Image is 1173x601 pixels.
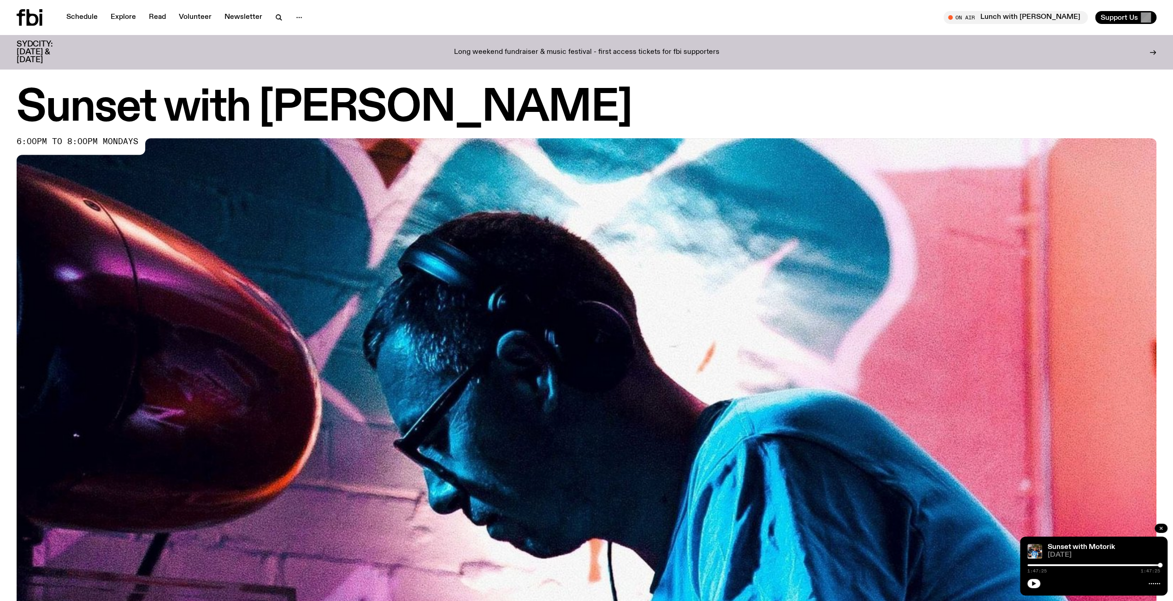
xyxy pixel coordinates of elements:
[1048,552,1160,559] span: [DATE]
[17,41,76,64] h3: SYDCITY: [DATE] & [DATE]
[1095,11,1156,24] button: Support Us
[1101,13,1138,22] span: Support Us
[454,48,719,57] p: Long weekend fundraiser & music festival - first access tickets for fbi supporters
[143,11,171,24] a: Read
[1027,544,1042,559] img: Andrew, Reenie, and Pat stand in a row, smiling at the camera, in dappled light with a vine leafe...
[1048,543,1115,551] a: Sunset with Motorik
[1141,569,1160,573] span: 1:47:25
[219,11,268,24] a: Newsletter
[17,138,138,146] span: 6:00pm to 8:00pm mondays
[1027,569,1047,573] span: 1:47:25
[17,88,1156,129] h1: Sunset with [PERSON_NAME]
[105,11,141,24] a: Explore
[173,11,217,24] a: Volunteer
[61,11,103,24] a: Schedule
[943,11,1088,24] button: On AirLunch with [PERSON_NAME]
